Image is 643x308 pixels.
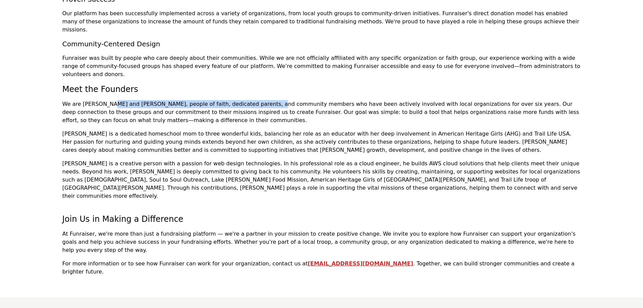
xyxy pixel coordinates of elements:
p: Our platform has been successfully implemented across a variety of organizations, from local yout... [62,9,581,34]
p: Funraiser was built by people who care deeply about their communities. While we are not officiall... [62,54,581,78]
h2: Meet the Founders [62,84,581,95]
p: At Funraiser, we're more than just a fundraising platform — we're a partner in your mission to cr... [62,230,581,254]
p: For more information or to see how Funraiser can work for your organization, contact us at . Toge... [62,260,581,276]
h3: Community-Centered Design [62,39,581,49]
h2: Join Us in Making a Difference [62,214,581,224]
a: [EMAIL_ADDRESS][DOMAIN_NAME] [308,260,413,267]
p: [PERSON_NAME] is a dedicated homeschool mom to three wonderful kids, balancing her role as an edu... [62,130,581,154]
p: [PERSON_NAME] is a creative person with a passion for web design technologies. In his professiona... [62,160,581,200]
p: We are [PERSON_NAME] and [PERSON_NAME], people of faith, dedicated parents, and community members... [62,100,581,124]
